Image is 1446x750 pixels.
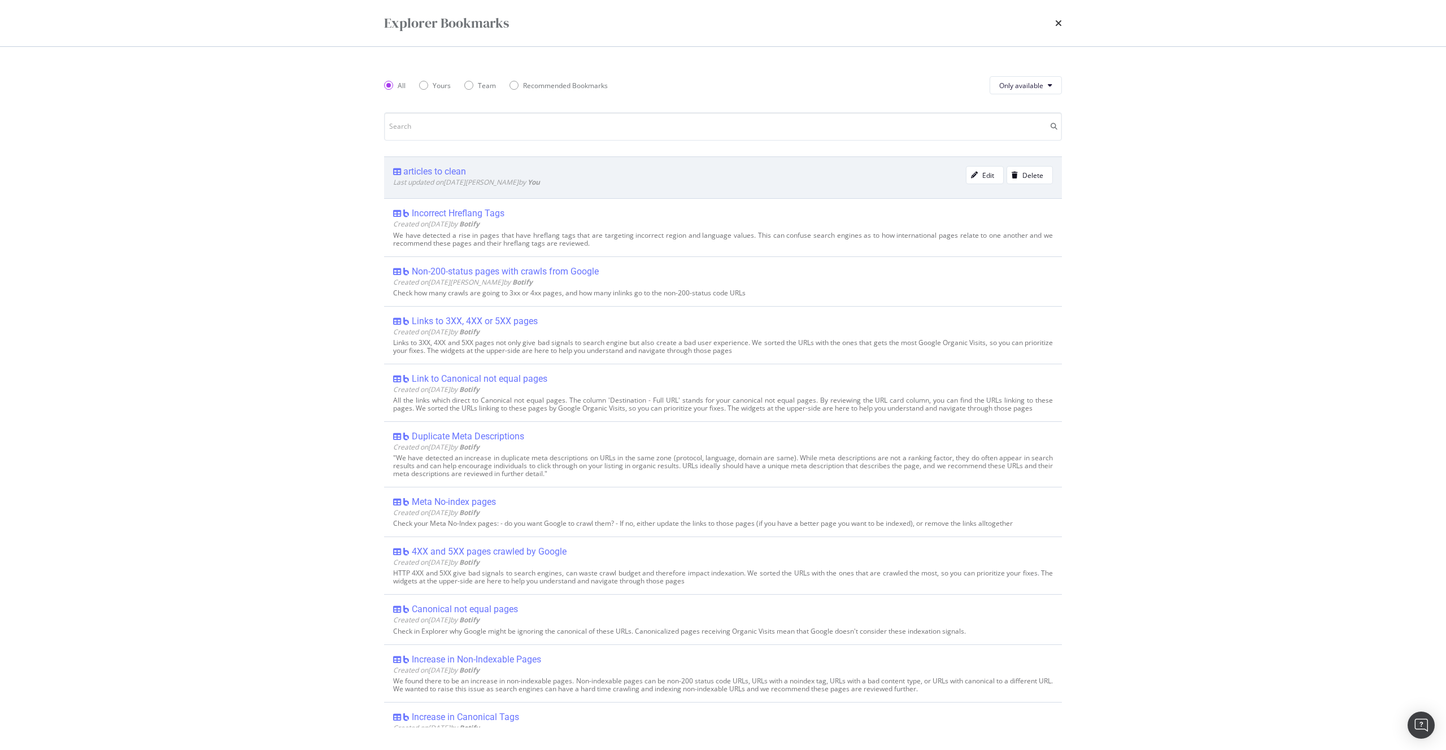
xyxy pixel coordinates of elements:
span: Created on [DATE] by [393,723,480,732]
div: Yours [419,81,451,90]
b: Botify [459,557,480,567]
span: Created on [DATE] by [393,219,480,229]
b: Botify [459,508,480,517]
div: Check your Meta No-Index pages: - do you want Google to crawl them? - If no, either update the li... [393,520,1053,527]
div: Links to 3XX, 4XX and 5XX pages not only give bad signals to search engine but also create a bad ... [393,339,1053,355]
div: Explorer Bookmarks [384,14,509,33]
span: Only available [999,81,1043,90]
button: Edit [966,166,1004,184]
span: Created on [DATE] by [393,557,480,567]
span: Created on [DATE] by [393,442,480,452]
b: Botify [459,219,480,229]
div: Team [478,81,496,90]
div: Non-200-status pages with crawls from Google [412,266,599,277]
div: 4XX and 5XX pages crawled by Google [412,546,567,557]
span: Created on [DATE][PERSON_NAME] by [393,277,533,287]
button: Only available [990,76,1062,94]
b: Botify [512,277,533,287]
b: Botify [459,665,480,675]
div: Delete [1022,171,1043,180]
span: Created on [DATE] by [393,615,480,625]
div: Increase in Non-Indexable Pages [412,654,541,665]
div: Canonical not equal pages [412,604,518,615]
div: Open Intercom Messenger [1408,712,1435,739]
b: Botify [459,327,480,337]
span: Created on [DATE] by [393,665,480,675]
b: Botify [459,442,480,452]
div: Yours [433,81,451,90]
div: We found there to be an increase in non-indexable pages. Non-indexable pages can be non-200 statu... [393,677,1053,693]
div: times [1055,14,1062,33]
div: Check how many crawls are going to 3xx or 4xx pages, and how many inlinks go to the non-200-statu... [393,289,1053,297]
div: All [384,81,406,90]
b: Botify [459,615,480,625]
div: We have detected a rise in pages that have hreflang tags that are targeting incorrect region and ... [393,232,1053,247]
div: Check in Explorer why Google might be ignoring the canonical of these URLs. Canonicalized pages r... [393,627,1053,635]
div: Edit [982,171,994,180]
div: Recommended Bookmarks [523,81,608,90]
span: Last updated on [DATE][PERSON_NAME] by [393,177,540,187]
div: Team [464,81,496,90]
div: Recommended Bookmarks [509,81,608,90]
div: All the links which direct to Canonical not equal pages. The column 'Destination - Full URL' stan... [393,396,1053,412]
div: HTTP 4XX and 5XX give bad signals to search engines, can waste crawl budget and therefore impact ... [393,569,1053,585]
span: Created on [DATE] by [393,508,480,517]
div: Duplicate Meta Descriptions [412,431,524,442]
div: Links to 3XX, 4XX or 5XX pages [412,316,538,327]
b: You [528,177,540,187]
button: Delete [1007,166,1053,184]
div: Incorrect Hreflang Tags [412,208,504,219]
div: articles to clean [403,166,466,177]
span: Created on [DATE] by [393,327,480,337]
b: Botify [459,723,480,732]
div: Meta No-index pages [412,496,496,508]
div: "We have detected an increase in duplicate meta descriptions on URLs in the same zone (protocol, ... [393,454,1053,478]
span: Created on [DATE] by [393,385,480,394]
input: Search [384,112,1062,141]
div: All [398,81,406,90]
div: Increase in Canonical Tags [412,712,519,723]
div: Link to Canonical not equal pages [412,373,547,385]
b: Botify [459,385,480,394]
